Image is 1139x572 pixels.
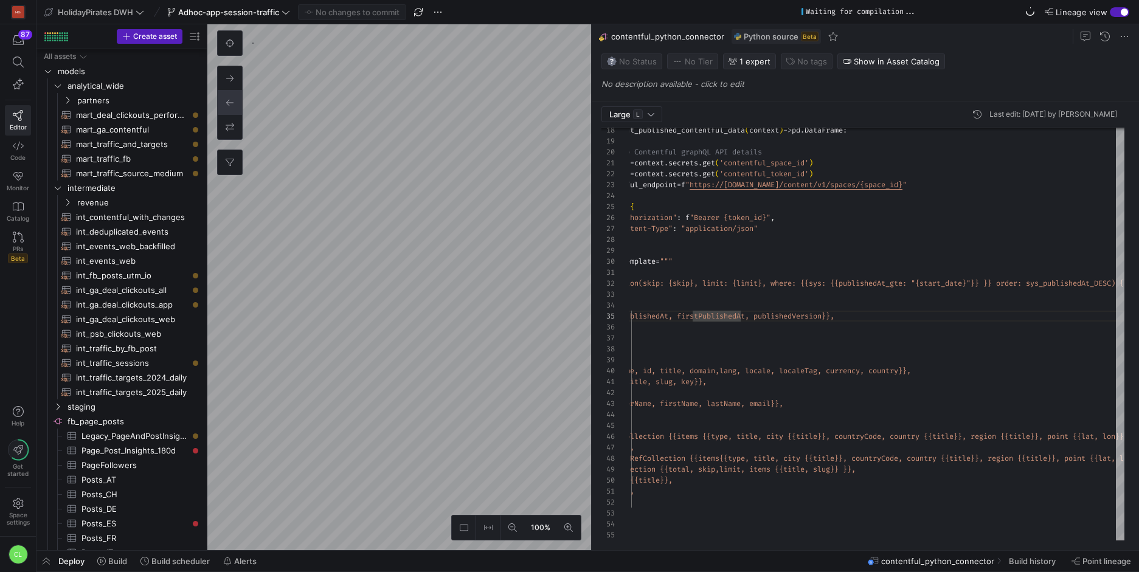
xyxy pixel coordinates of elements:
[41,545,202,560] div: Press SPACE to select this row.
[10,123,27,131] span: Editor
[607,57,657,66] span: No Status
[1009,556,1056,566] span: Build history
[5,166,31,196] a: Monitor
[41,341,202,356] a: int_traffic_by_fb_post​​​​​​​​​​
[5,542,31,567] button: CL
[601,168,615,179] div: 22
[601,354,615,365] div: 39
[690,180,864,190] span: https://[DOMAIN_NAME]/content/v1/spaces/{
[902,180,907,190] span: "
[76,385,188,399] span: int_traffic_targets_2025_daily​​​​​​​​​​
[41,268,202,283] a: int_fb_posts_utm_io​​​​​​​​​​
[601,508,615,519] div: 53
[719,464,856,474] span: limit, items {{title, slug}} }},
[673,224,677,233] span: :
[41,385,202,399] a: int_traffic_targets_2025_daily​​​​​​​​​​
[41,297,202,312] div: Press SPACE to select this row.
[601,256,615,267] div: 30
[7,215,29,222] span: Catalog
[698,158,702,168] span: .
[744,32,798,41] span: Python source
[801,32,819,41] span: Beta
[41,501,202,516] div: Press SPACE to select this row.
[1003,551,1064,571] button: Build history
[1082,556,1131,566] span: Point lineage
[41,414,202,429] div: Press SPACE to select this row.
[41,239,202,253] a: int_events_web_backfilled​​​​​​​​​​
[7,511,30,526] span: Space settings
[734,33,741,40] img: undefined
[854,57,940,66] span: Show in Asset Catalog
[601,201,615,212] div: 25
[81,546,188,560] span: Posts_IT​​​​​​​​​
[41,253,202,268] a: int_events_web​​​​​​​​​​
[1056,7,1107,17] span: Lineage view
[685,180,690,190] span: "
[579,311,724,321] span: sys {{id, publishedAt, firstPublis
[77,196,200,210] span: revenue
[133,32,177,41] span: Create asset
[41,399,202,414] div: Press SPACE to select this row.
[234,556,257,566] span: Alerts
[739,57,770,66] span: 1 expert
[634,158,664,168] span: context
[601,475,615,486] div: 50
[41,472,202,487] div: Press SPACE to select this row.
[579,366,719,376] span: market {{name, id, title, domain,
[656,257,660,266] span: =
[601,190,615,201] div: 24
[715,158,719,168] span: (
[611,32,724,41] span: contentful_python_connector
[41,210,202,224] a: int_contentful_with_changes​​​​​​​​​​
[664,169,668,179] span: .
[81,531,188,545] span: Posts_FR​​​​​​​​​
[601,311,615,322] div: 35
[5,196,31,227] a: Catalog
[806,7,916,16] div: Waiting for compilation...
[579,453,719,463] span: destinationsRefCollection {{items
[601,278,615,289] div: 32
[601,245,615,256] div: 29
[601,420,615,431] div: 45
[41,429,202,443] a: Legacy_PageAndPostInsights​​​​​​​​​
[1066,551,1137,571] button: Point lineage
[719,453,932,463] span: {{type, title, city {{title}}, countryCode, countr
[41,458,202,472] a: PageFollowers​​​​​​​​​
[579,377,707,387] span: category {{title, slug, key}},
[108,556,127,566] span: Build
[76,152,188,166] span: mart_traffic_fb​​​​​​​​​​
[864,180,902,190] span: space_id}
[41,458,202,472] div: Press SPACE to select this row.
[41,268,202,283] div: Press SPACE to select this row.
[601,486,615,497] div: 51
[92,551,133,571] button: Build
[81,502,188,516] span: Posts_DE​​​​​​​​​
[10,154,26,161] span: Code
[781,53,833,69] button: No tags
[41,151,202,166] a: mart_traffic_fb​​​​​​​​​​
[41,4,147,20] button: HolidayPirates DWH
[601,497,615,508] div: 52
[809,158,813,168] span: )
[41,253,202,268] div: Press SPACE to select this row.
[12,6,24,18] div: HG
[41,64,202,78] div: Press SPACE to select this row.
[601,136,615,146] div: 19
[41,122,202,137] a: mart_ga_contentful​​​​​​​​​​
[601,343,615,354] div: 38
[76,123,188,137] span: mart_ga_contentful​​​​​​​​​​
[76,298,188,312] span: int_ga_deal_clickouts_app​​​​​​​​​​
[7,184,29,191] span: Monitor
[41,429,202,443] div: Press SPACE to select this row.
[607,57,617,66] img: No status
[41,312,202,326] div: Press SPACE to select this row.
[667,53,718,69] button: No tierNo Tier
[601,157,615,168] div: 21
[41,93,202,108] div: Press SPACE to select this row.
[41,370,202,385] div: Press SPACE to select this row.
[601,79,1134,89] p: No description available - click to edit
[723,53,776,69] button: 1 expert
[41,137,202,151] a: mart_traffic_and_targets​​​​​​​​​​
[601,453,615,464] div: 48
[81,429,188,443] span: Legacy_PageAndPostInsights​​​​​​​​​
